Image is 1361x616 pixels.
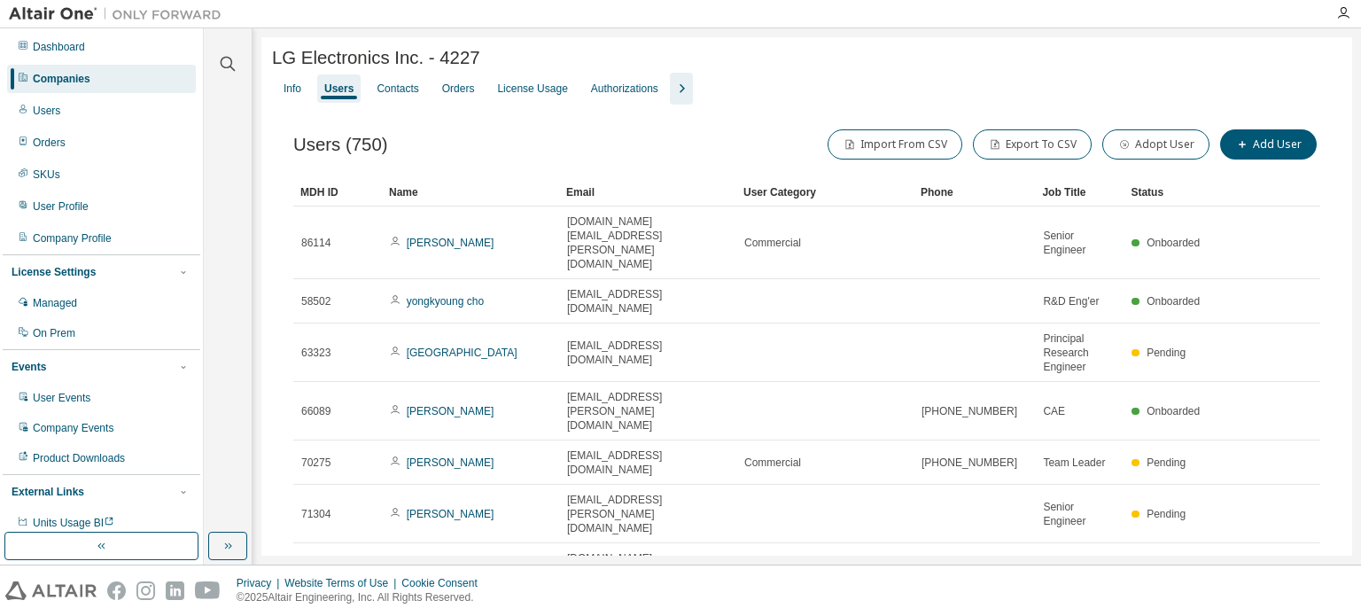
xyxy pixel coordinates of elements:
div: Website Terms of Use [284,576,401,590]
span: Senior Engineer [1043,229,1116,257]
div: Authorizations [591,82,658,96]
img: linkedin.svg [166,581,184,600]
span: [EMAIL_ADDRESS][DOMAIN_NAME] [567,339,728,367]
img: facebook.svg [107,581,126,600]
span: Senior Engineer [1043,500,1116,528]
span: Team Leader [1043,456,1105,470]
a: [PERSON_NAME] [407,508,494,520]
p: © 2025 Altair Engineering, Inc. All Rights Reserved. [237,590,488,605]
div: Name [389,178,552,207]
span: 86114 [301,236,331,250]
div: Orders [33,136,66,150]
span: 63323 [301,346,331,360]
div: Info [284,82,301,96]
div: Job Title [1042,178,1116,207]
div: Dashboard [33,40,85,54]
span: [DOMAIN_NAME][EMAIL_ADDRESS][PERSON_NAME][DOMAIN_NAME] [567,551,728,608]
div: On Prem [33,326,75,340]
a: [PERSON_NAME] [407,405,494,417]
span: Commercial [744,456,801,470]
div: Product Downloads [33,451,125,465]
div: User Profile [33,199,89,214]
div: Company Events [33,421,113,435]
div: Users [324,82,354,96]
span: [EMAIL_ADDRESS][DOMAIN_NAME] [567,287,728,316]
div: Companies [33,72,90,86]
img: youtube.svg [195,581,221,600]
span: Pending [1147,508,1186,520]
div: Contacts [377,82,418,96]
button: Export To CSV [973,129,1092,160]
div: User Events [33,391,90,405]
span: LG Electronics Inc. - 4227 [272,48,480,68]
a: yongkyoung cho [407,295,484,308]
button: Import From CSV [828,129,962,160]
span: Onboarded [1147,405,1200,417]
span: 71304 [301,507,331,521]
div: Users [33,104,60,118]
span: Users (750) [293,135,388,155]
div: License Settings [12,265,96,279]
div: Orders [442,82,475,96]
span: CAE [1043,404,1065,418]
div: License Usage [497,82,567,96]
div: MDH ID [300,178,375,207]
img: altair_logo.svg [5,581,97,600]
span: [PHONE_NUMBER] [922,404,1017,418]
a: [GEOGRAPHIC_DATA] [407,347,517,359]
a: [PERSON_NAME] [407,456,494,469]
span: [EMAIL_ADDRESS][PERSON_NAME][DOMAIN_NAME] [567,493,728,535]
div: Managed [33,296,77,310]
div: SKUs [33,168,60,182]
span: [DOMAIN_NAME][EMAIL_ADDRESS][PERSON_NAME][DOMAIN_NAME] [567,214,728,271]
span: R&D Eng'er [1043,294,1099,308]
span: Units Usage BI [33,517,114,529]
img: Altair One [9,5,230,23]
span: Pending [1147,456,1186,469]
div: Phone [921,178,1028,207]
span: Pending [1147,347,1186,359]
button: Adopt User [1102,129,1209,160]
span: Onboarded [1147,295,1200,308]
span: Commercial [744,236,801,250]
div: Events [12,360,46,374]
span: Onboarded [1147,237,1200,249]
span: [EMAIL_ADDRESS][PERSON_NAME][DOMAIN_NAME] [567,390,728,433]
span: Principal Research Engineer [1043,331,1116,374]
span: [EMAIL_ADDRESS][DOMAIN_NAME] [567,448,728,477]
span: 66089 [301,404,331,418]
div: Email [566,178,729,207]
div: Company Profile [33,231,112,246]
span: 58502 [301,294,331,308]
div: Privacy [237,576,284,590]
span: 70275 [301,456,331,470]
img: instagram.svg [136,581,155,600]
div: Cookie Consent [401,576,487,590]
div: Status [1131,178,1205,207]
div: External Links [12,485,84,499]
button: Add User [1220,129,1317,160]
span: [PHONE_NUMBER] [922,456,1017,470]
div: User Category [743,178,906,207]
a: [PERSON_NAME] [407,237,494,249]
